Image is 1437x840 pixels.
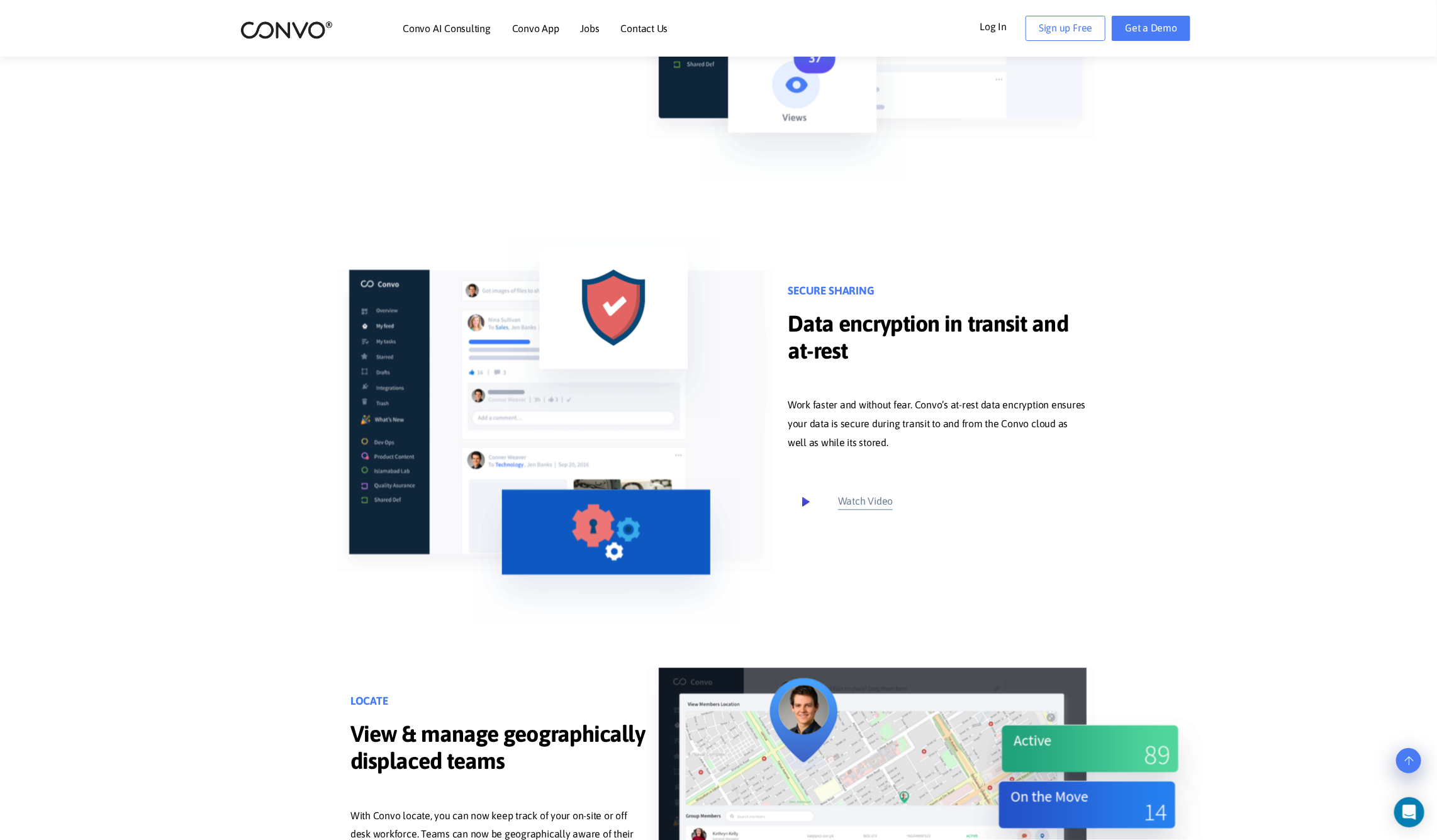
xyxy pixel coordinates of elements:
a: Contact Us [621,23,668,33]
a: Get a Demo [1112,16,1190,41]
h3: SECURE SHARING [788,284,1087,307]
a: Convo AI Consulting [403,23,490,33]
span: Data encryption in transit and at-rest [788,310,1087,367]
a: Convo App [512,23,559,33]
span: View & manage geographically displaced teams [350,720,649,778]
h3: LOCATE [350,695,649,717]
div: Open Intercom Messenger [1394,797,1424,827]
small: Watch Video [838,492,893,511]
img: logo_2.png [240,20,333,40]
a: Log In [980,16,1026,36]
a: Sign up Free [1026,16,1105,41]
a: Jobs [581,23,600,33]
p: Work faster and without fear. Convo’s at-rest data encryption ensures your data is secure during ... [788,396,1087,452]
a: Watch Video [788,484,893,519]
